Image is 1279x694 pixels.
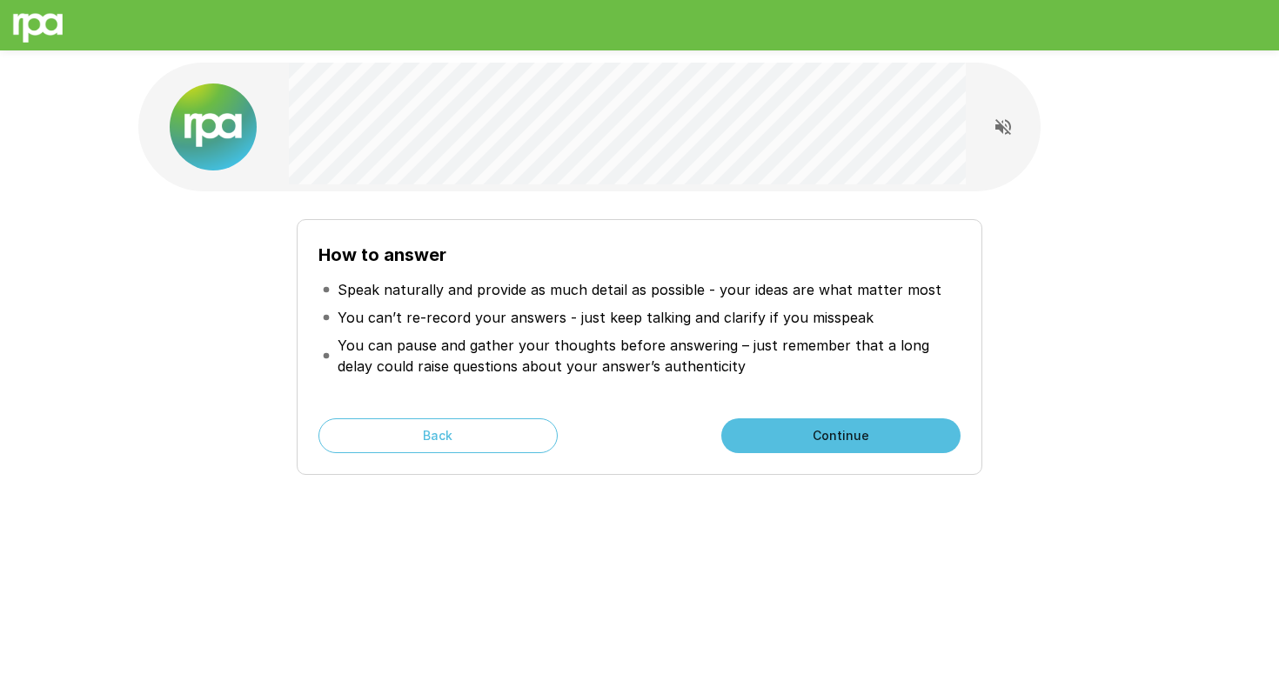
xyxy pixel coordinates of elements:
b: How to answer [318,244,446,265]
img: new%2520logo%2520(1).png [170,83,257,170]
p: You can’t re-record your answers - just keep talking and clarify if you misspeak [338,307,874,328]
button: Continue [721,418,961,453]
button: Back [318,418,558,453]
p: Speak naturally and provide as much detail as possible - your ideas are what matter most [338,279,941,300]
p: You can pause and gather your thoughts before answering – just remember that a long delay could r... [338,335,957,377]
button: Read questions aloud [986,110,1021,144]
